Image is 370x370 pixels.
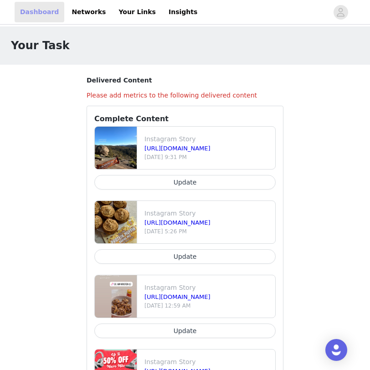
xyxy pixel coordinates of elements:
img: file [95,275,137,318]
button: Update [94,249,276,264]
p: [DATE] 9:31 PM [144,153,272,161]
img: file [95,201,137,243]
button: Update [94,175,276,190]
h4: Please add metrics to the following delivered content [87,91,283,100]
h3: Complete Content [94,113,276,124]
p: [DATE] 5:26 PM [144,227,272,236]
a: [URL][DOMAIN_NAME] [144,293,211,300]
h3: Delivered Content [87,76,283,85]
div: Open Intercom Messenger [325,339,347,361]
p: Instagram Story [144,283,272,293]
a: Networks [66,2,111,22]
p: Instagram Story [144,209,272,218]
h1: Your Task [11,37,70,54]
a: Dashboard [15,2,64,22]
a: [URL][DOMAIN_NAME] [144,219,211,226]
p: Instagram Story [144,357,272,367]
img: file [95,127,137,169]
a: Insights [163,2,203,22]
button: Update [94,324,276,338]
p: [DATE] 12:59 AM [144,302,272,310]
a: [URL][DOMAIN_NAME] [144,145,211,152]
a: Your Links [113,2,161,22]
div: avatar [336,5,345,20]
p: Instagram Story [144,134,272,144]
